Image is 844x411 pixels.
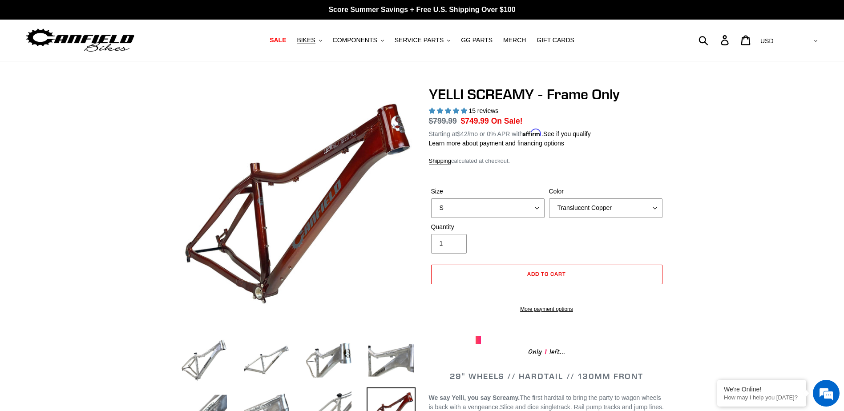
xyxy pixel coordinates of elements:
input: Search [703,30,726,50]
a: More payment options [431,305,662,313]
label: Color [549,187,662,196]
span: Affirm [523,129,541,137]
img: Load image into Gallery viewer, YELLI SCREAMY - Frame Only [304,336,353,385]
span: 1 [542,347,549,358]
button: SERVICE PARTS [390,34,455,46]
img: Load image into Gallery viewer, YELLI SCREAMY - Frame Only [367,336,416,385]
span: GIFT CARDS [537,36,574,44]
span: MERCH [503,36,526,44]
span: 29" WHEELS // HARDTAIL // 130MM FRONT [450,371,643,381]
span: COMPONENTS [333,36,377,44]
span: $749.99 [461,117,489,125]
a: MERCH [499,34,530,46]
a: See if you qualify - Learn more about Affirm Financing (opens in modal) [543,130,591,137]
span: The first hardtail to bring the party to wagon wheels is back with a vengeance. [429,394,661,411]
span: GG PARTS [461,36,493,44]
label: Size [431,187,545,196]
button: COMPONENTS [328,34,388,46]
span: Add to cart [527,270,566,277]
span: On Sale! [491,115,523,127]
a: GG PARTS [456,34,497,46]
a: Shipping [429,157,452,165]
a: Learn more about payment and financing options [429,140,564,147]
img: Load image into Gallery viewer, YELLI SCREAMY - Frame Only [242,336,291,385]
span: 15 reviews [468,107,498,114]
img: Load image into Gallery viewer, YELLI SCREAMY - Frame Only [180,336,229,385]
div: Only left... [476,344,618,358]
button: BIKES [292,34,326,46]
label: Quantity [431,222,545,232]
a: GIFT CARDS [532,34,579,46]
button: Add to cart [431,265,662,284]
div: We're Online! [724,386,800,393]
img: Canfield Bikes [24,26,136,54]
span: SALE [270,36,286,44]
a: SALE [265,34,291,46]
p: How may I help you today? [724,394,800,401]
b: We say Yelli, you say Screamy. [429,394,520,401]
span: SERVICE PARTS [395,36,444,44]
s: $799.99 [429,117,457,125]
span: 5.00 stars [429,107,469,114]
p: Starting at /mo or 0% APR with . [429,127,591,139]
h1: YELLI SCREAMY - Frame Only [429,86,665,103]
div: calculated at checkout. [429,157,665,165]
span: $42 [457,130,467,137]
span: BIKES [297,36,315,44]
